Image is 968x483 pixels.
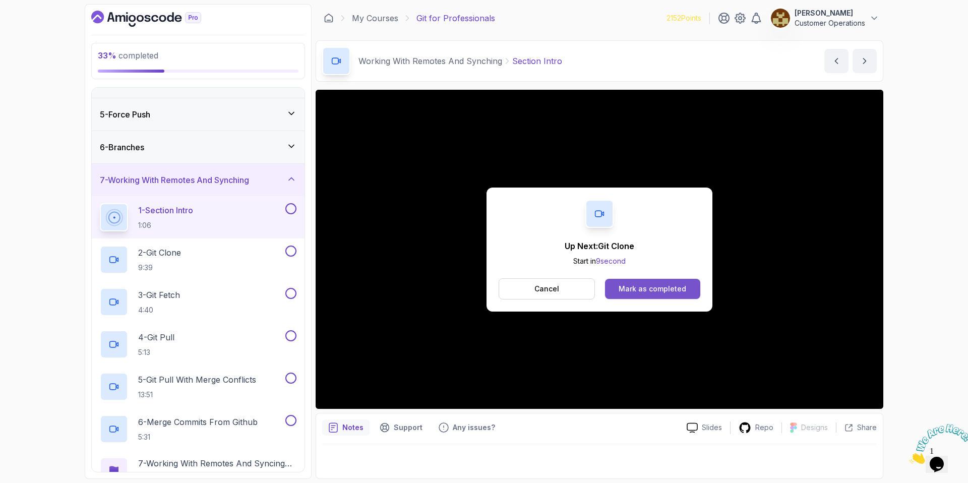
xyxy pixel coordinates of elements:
p: 4 - Git Pull [138,331,174,343]
p: 5:13 [138,347,174,357]
a: Dashboard [324,13,334,23]
p: Section Intro [512,55,562,67]
p: 7 - Working with Remotes and Syncing Quiz [138,457,296,469]
p: Notes [342,422,364,433]
p: Slides [702,422,722,433]
iframe: chat widget [905,420,968,468]
iframe: 1 - Section Intro [316,90,883,409]
p: 13:51 [138,390,256,400]
button: 4-Git Pull5:13 [100,330,296,358]
span: 33 % [98,50,116,61]
a: Slides [679,422,730,433]
p: 1 - Section Intro [138,204,193,216]
p: Customer Operations [795,18,865,28]
p: Start in [565,256,634,266]
button: Mark as completed [605,279,700,299]
button: notes button [322,419,370,436]
button: 5-Git Pull With Merge Conflicts13:51 [100,373,296,401]
h3: 6 - Branches [100,141,144,153]
p: 2 - Git Clone [138,247,181,259]
div: Mark as completed [619,284,686,294]
p: 1:06 [138,220,193,230]
h3: 7 - Working With Remotes And Synching [100,174,249,186]
p: 4:40 [138,305,180,315]
button: 1-Section Intro1:06 [100,203,296,231]
button: Support button [374,419,429,436]
button: 2-Git Clone9:39 [100,246,296,274]
button: previous content [824,49,849,73]
button: 3-Git Fetch4:40 [100,288,296,316]
p: Designs [801,422,828,433]
p: 5 - Git Pull With Merge Conflicts [138,374,256,386]
p: Any issues? [453,422,495,433]
button: user profile image[PERSON_NAME]Customer Operations [770,8,879,28]
p: Up Next: Git Clone [565,240,634,252]
span: completed [98,50,158,61]
button: 5-Force Push [92,98,305,131]
button: Cancel [499,278,595,299]
p: Cancel [534,284,559,294]
p: 9:39 [138,263,181,273]
button: 7-Working With Remotes And Synching [92,164,305,196]
button: 6-Merge Commits From Github5:31 [100,415,296,443]
p: 6 - Merge Commits From Github [138,416,258,428]
p: 3 - Git Fetch [138,289,180,301]
h3: 5 - Force Push [100,108,150,120]
a: My Courses [352,12,398,24]
p: Working With Remotes And Synching [358,55,502,67]
p: Git for Professionals [416,12,495,24]
p: Support [394,422,422,433]
button: Feedback button [433,419,501,436]
span: 9 second [596,257,626,265]
p: [PERSON_NAME] [795,8,865,18]
p: Share [857,422,877,433]
button: Share [836,422,877,433]
a: Repo [731,421,781,434]
p: Repo [755,422,773,433]
button: 6-Branches [92,131,305,163]
img: user profile image [771,9,790,28]
p: 5:31 [138,432,258,442]
img: Chat attention grabber [4,4,67,44]
p: 2152 Points [667,13,701,23]
a: Dashboard [91,11,224,27]
span: 1 [4,4,8,13]
button: next content [853,49,877,73]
